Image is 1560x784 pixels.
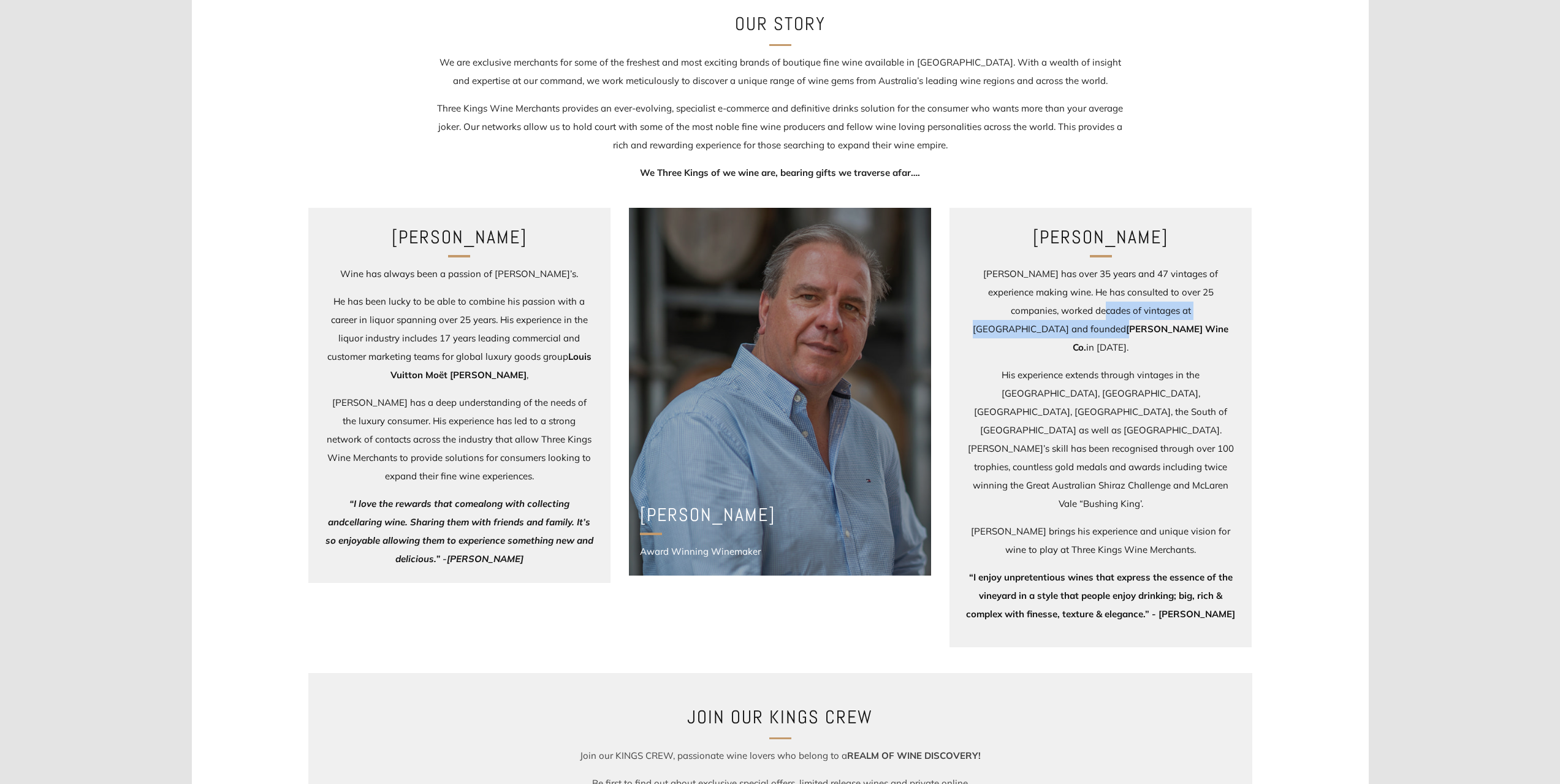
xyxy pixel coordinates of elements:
p: We are exclusive merchants for some of the freshest and most exciting brands of boutique fine win... [431,53,1130,90]
h3: [PERSON_NAME] [966,223,1236,252]
h2: JOIN OUR KINGS CREW [578,702,983,732]
strong: [PERSON_NAME] [447,553,523,565]
strong: “I love the rewards that come [349,498,478,509]
p: [PERSON_NAME] has over 35 years and 47 vintages of experience making wine. He has consulted to ov... [966,265,1236,357]
p: [PERSON_NAME] brings his experience and unique vision for wine to play at Three Kings Wine Mercha... [966,522,1236,559]
p: [PERSON_NAME] has a deep understanding of the needs of the luxury consumer. His experience has le... [324,394,594,485]
strong: [PERSON_NAME] Wine Co. [1073,323,1228,353]
p: He has been lucky to be able to combine his passion with a career in liquor spanning over 25 year... [324,292,594,384]
p: His experience extends through vintages in the [GEOGRAPHIC_DATA], [GEOGRAPHIC_DATA], [GEOGRAPHIC_... [966,366,1236,513]
p: Three Kings Wine Merchants provides an ever-evolving, specialist e-commerce and definitive drinks... [431,99,1130,154]
h2: Our Story [578,9,983,39]
strong: along with collecting and [328,498,569,528]
p: Join our KINGS CREW, passionate wine lovers who belong to a [578,747,983,765]
p: Award Winning Winemaker [640,542,910,561]
strong: We Three Kings of we wine are, bearing gifts we traverse afar…. [640,167,920,178]
h3: [PERSON_NAME] [640,500,910,530]
p: Wine has always been a passion of [PERSON_NAME]’s. [324,265,594,283]
h3: [PERSON_NAME] [324,223,594,252]
strong: “I enjoy unpretentious wines that express the essence of the vineyard in a style that people enjo... [966,571,1235,620]
strong: Louis Vuitton Moët [PERSON_NAME] [390,351,592,381]
strong: cellaring wine. Sharing them with friends and family. It’s so enjoyable allowing them to experien... [325,516,593,565]
strong: REALM OF WINE DISCOVERY! [847,750,981,761]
